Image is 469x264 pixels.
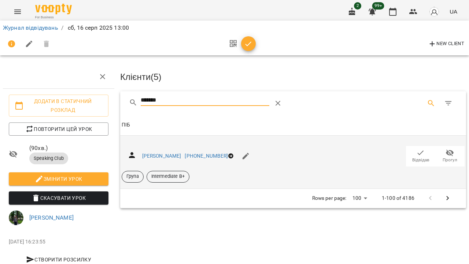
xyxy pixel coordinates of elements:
span: New Client [428,40,464,48]
span: 2 [354,2,361,10]
span: Група [122,173,143,180]
button: Додати в статичний розклад [9,95,108,117]
span: Відвідав [412,157,429,163]
p: Rows per page: [312,195,347,202]
a: [PERSON_NAME] [142,153,181,159]
button: Search [422,95,440,112]
span: Прогул [443,157,457,163]
button: Menu [9,3,26,21]
div: 100 [350,193,370,203]
button: Next Page [439,190,457,207]
p: [DATE] 16:23:55 [9,238,108,246]
a: [PERSON_NAME] [29,214,74,221]
button: Змінити урок [9,172,108,186]
button: Фільтр [440,95,457,112]
span: Створити розсилку [12,255,106,264]
button: Повторити цей урок [9,122,108,136]
div: ПІБ [122,121,130,129]
a: [PHONE_NUMBER] [185,153,228,159]
span: Змінити урок [15,175,103,183]
img: Voopty Logo [35,4,72,14]
li: / [61,23,63,32]
button: Відвідав [406,146,435,166]
span: UA [450,8,457,15]
button: New Client [426,38,466,50]
div: Table Toolbar [120,91,466,115]
h3: Клієнти ( 5 ) [120,72,466,82]
a: Журнал відвідувань [3,24,58,31]
p: 1-100 of 4186 [382,195,414,202]
span: 99+ [372,2,384,10]
span: Intermediate B+ [147,173,189,180]
span: ( 90 хв. ) [29,144,108,153]
input: Search [141,95,270,106]
nav: breadcrumb [3,23,466,32]
span: Скасувати Урок [15,194,103,202]
span: ПІБ [122,121,465,129]
button: Прогул [435,146,465,166]
img: 295700936d15feefccb57b2eaa6bd343.jpg [9,210,23,225]
span: Speaking Club [29,155,68,162]
span: Повторити цей урок [15,125,103,133]
div: Sort [122,121,130,129]
span: Додати в статичний розклад [15,97,103,114]
button: Скасувати Урок [9,191,108,205]
img: avatar_s.png [429,7,439,17]
span: For Business [35,15,72,20]
button: UA [447,5,460,18]
p: сб, 16 серп 2025 13:00 [66,23,129,32]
